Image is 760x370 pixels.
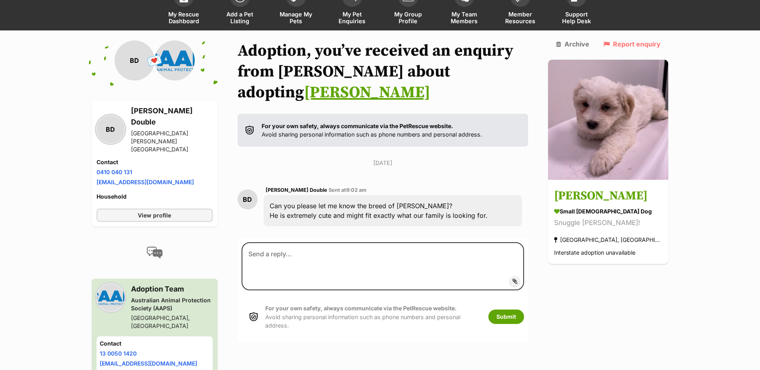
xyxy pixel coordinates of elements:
span: Add a Pet Listing [222,11,258,24]
h3: [PERSON_NAME] Double [131,105,213,128]
div: BD [115,40,155,80]
div: [GEOGRAPHIC_DATA][PERSON_NAME][GEOGRAPHIC_DATA] [131,129,213,153]
h4: Contact [97,158,213,166]
strong: For your own safety, always communicate via the PetRescue website. [262,123,453,129]
span: My Group Profile [390,11,426,24]
h4: Contact [100,340,210,348]
span: View profile [138,211,171,219]
h4: Household [97,193,213,201]
a: [EMAIL_ADDRESS][DOMAIN_NAME] [97,179,194,185]
div: Australian Animal Protection Society (AAPS) [131,296,213,312]
span: Manage My Pets [278,11,314,24]
span: Support Help Desk [558,11,595,24]
span: 💌 [145,52,163,69]
h1: Adoption, you’ve received an enquiry from [PERSON_NAME] about adopting [238,40,528,103]
div: [GEOGRAPHIC_DATA], [GEOGRAPHIC_DATA] [131,314,213,330]
span: Member Resources [502,11,538,24]
span: 9:02 am [346,187,367,193]
span: My Team Members [446,11,482,24]
img: Australian Animal Protection Society (AAPS) profile pic [155,40,195,80]
img: Australian Animal Protection Society (AAPS) profile pic [97,284,125,312]
p: Avoid sharing personal information such as phone numbers and personal address. [262,122,482,139]
p: [DATE] [238,159,528,167]
a: [PERSON_NAME] small [DEMOGRAPHIC_DATA] Dog Snuggle [PERSON_NAME]! [GEOGRAPHIC_DATA], [GEOGRAPHIC_... [548,181,668,264]
img: conversation-icon-4a6f8262b818ee0b60e3300018af0b2d0b884aa5de6e9bcb8d3d4eeb1a70a7c4.svg [147,247,163,259]
span: [PERSON_NAME] Double [266,187,327,193]
span: Interstate adoption unavailable [554,249,635,256]
div: Snuggle [PERSON_NAME]! [554,218,662,229]
div: Can you please let me know the breed of [PERSON_NAME]? He is extremely cute and might fit exactly... [264,195,522,226]
strong: For your own safety, always communicate via the PetRescue website. [265,305,457,312]
div: BD [97,115,125,143]
div: small [DEMOGRAPHIC_DATA] Dog [554,207,662,216]
div: BD [238,189,258,209]
h3: [PERSON_NAME] [554,187,662,205]
span: My Rescue Dashboard [166,11,202,24]
span: Sent at [329,187,367,193]
p: Avoid sharing personal information such as phone numbers and personal address. [265,304,480,330]
a: Archive [556,40,589,48]
div: [GEOGRAPHIC_DATA], [GEOGRAPHIC_DATA] [554,235,662,245]
a: [PERSON_NAME] [304,82,430,103]
a: Report enquiry [603,40,661,48]
span: My Pet Enquiries [334,11,370,24]
img: Winston [548,60,668,180]
a: [EMAIL_ADDRESS][DOMAIN_NAME] [100,360,197,367]
button: Submit [488,310,524,324]
a: 0410 040 131 [97,169,132,175]
a: View profile [97,209,213,222]
a: 13 0050 1420 [100,350,137,357]
h3: Adoption Team [131,284,213,295]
